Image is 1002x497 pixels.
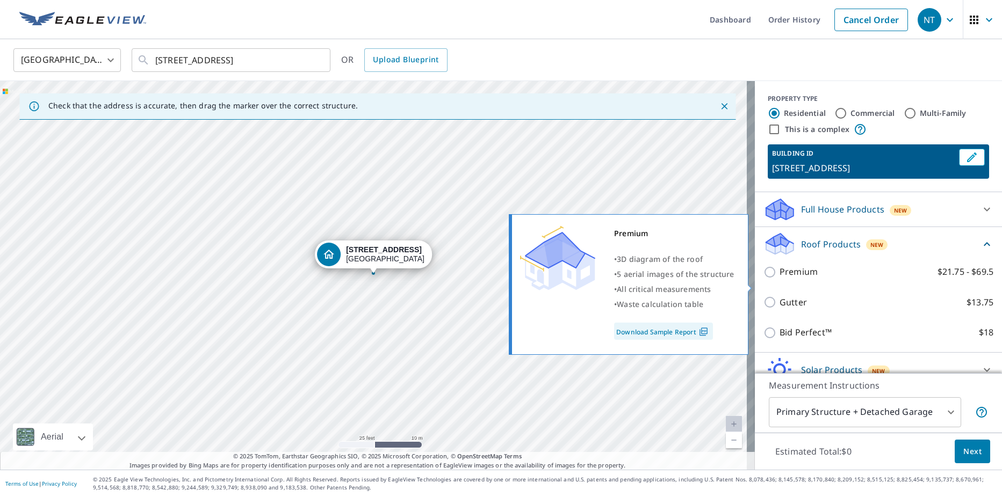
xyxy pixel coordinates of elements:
[38,423,67,450] div: Aerial
[780,326,832,339] p: Bid Perfect™
[959,149,985,166] button: Edit building 1
[520,226,595,290] img: Premium
[614,297,734,312] div: •
[763,196,993,222] div: Full House ProductsNew
[19,12,146,28] img: EV Logo
[614,282,734,297] div: •
[975,406,988,419] span: Your report will include the primary structure and a detached garage if one exists.
[617,299,703,309] span: Waste calculation table
[938,265,993,279] p: $21.75 - $69.5
[93,476,997,492] p: © 2025 Eagle View Technologies, Inc. and Pictometry International Corp. All Rights Reserved. Repo...
[614,226,734,241] div: Premium
[769,397,961,427] div: Primary Structure + Detached Garage
[920,108,967,119] label: Multi-Family
[870,240,884,249] span: New
[373,53,438,67] span: Upload Blueprint
[872,367,885,375] span: New
[763,231,993,257] div: Roof ProductsNew
[614,252,734,267] div: •
[346,245,422,254] strong: [STREET_ADDRESS]
[617,254,703,264] span: 3D diagram of the roof
[850,108,895,119] label: Commercial
[763,357,993,383] div: Solar ProductsNew
[504,452,522,460] a: Terms
[346,245,424,264] div: [GEOGRAPHIC_DATA]
[617,284,711,294] span: All critical measurements
[233,452,522,461] span: © 2025 TomTom, Earthstar Geographics SIO, © 2025 Microsoft Corporation, ©
[155,45,308,75] input: Search by address or latitude-longitude
[13,423,93,450] div: Aerial
[979,326,993,339] p: $18
[364,48,447,72] a: Upload Blueprint
[341,48,448,72] div: OR
[767,440,860,463] p: Estimated Total: $0
[955,440,990,464] button: Next
[696,327,711,337] img: Pdf Icon
[918,8,941,32] div: NT
[801,203,884,216] p: Full House Products
[894,206,907,215] span: New
[5,480,77,487] p: |
[717,99,731,113] button: Close
[48,101,358,111] p: Check that the address is accurate, then drag the marker over the correct structure.
[967,296,993,309] p: $13.75
[726,432,742,448] a: Current Level 20, Zoom Out
[834,9,908,31] a: Cancel Order
[801,238,861,251] p: Roof Products
[726,416,742,432] a: Current Level 20, Zoom In Disabled
[614,323,713,340] a: Download Sample Report
[617,269,734,279] span: 5 aerial images of the structure
[772,162,955,174] p: [STREET_ADDRESS]
[801,363,862,376] p: Solar Products
[780,296,807,309] p: Gutter
[5,480,39,487] a: Terms of Use
[614,267,734,282] div: •
[785,124,849,135] label: This is a complex
[780,265,818,279] p: Premium
[784,108,826,119] label: Residential
[963,445,982,458] span: Next
[13,45,121,75] div: [GEOGRAPHIC_DATA]
[457,452,502,460] a: OpenStreetMap
[315,240,432,274] div: Dropped pin, building 1, Residential property, 12736 Prairie Creek Rd Pleasant Plains, IL 62677
[768,94,989,104] div: PROPERTY TYPE
[42,480,77,487] a: Privacy Policy
[769,379,988,392] p: Measurement Instructions
[772,149,813,158] p: BUILDING ID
